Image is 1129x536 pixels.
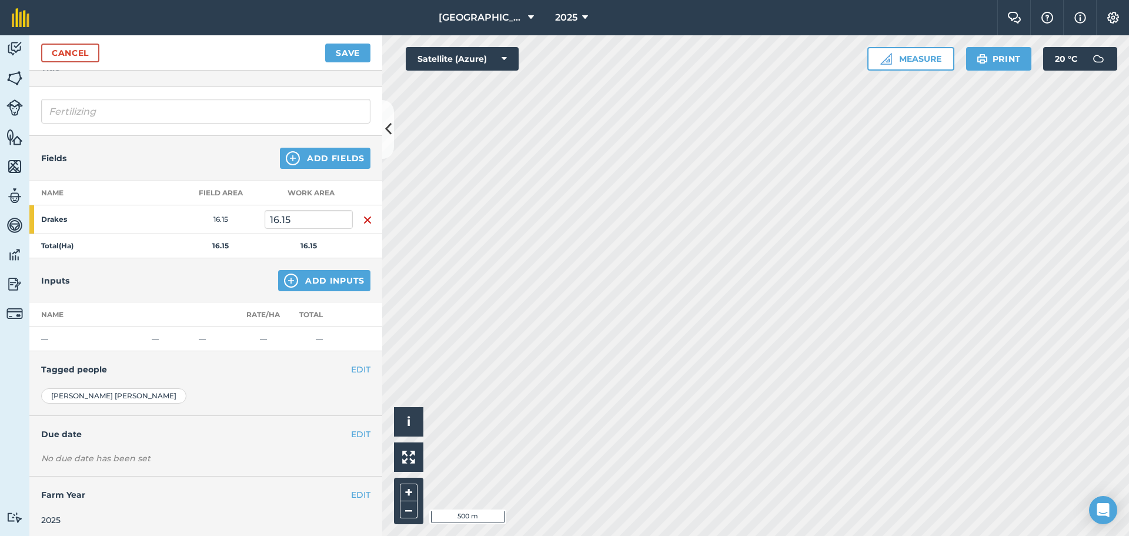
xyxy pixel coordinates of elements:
[1087,47,1110,71] img: svg+xml;base64,PD94bWwgdmVyc2lvbj0iMS4wIiBlbmNvZGluZz0idXRmLTgiPz4KPCEtLSBHZW5lcmF0b3I6IEFkb2JlIE...
[6,305,23,322] img: svg+xml;base64,PD94bWwgdmVyc2lvbj0iMS4wIiBlbmNvZGluZz0idXRmLTgiPz4KPCEtLSBHZW5lcmF0b3I6IEFkb2JlIE...
[439,11,523,25] span: [GEOGRAPHIC_DATA]
[394,407,423,437] button: i
[41,488,370,501] h4: Farm Year
[176,181,265,205] th: Field Area
[41,388,186,404] div: [PERSON_NAME] [PERSON_NAME]
[278,270,370,291] button: Add Inputs
[41,514,370,527] div: 2025
[880,53,892,65] img: Ruler icon
[29,181,176,205] th: Name
[6,128,23,146] img: svg+xml;base64,PHN2ZyB4bWxucz0iaHR0cDovL3d3dy53My5vcmcvMjAwMC9zdmciIHdpZHRoPSI1NiIgaGVpZ2h0PSI2MC...
[6,40,23,58] img: svg+xml;base64,PD94bWwgdmVyc2lvbj0iMS4wIiBlbmNvZGluZz0idXRmLTgiPz4KPCEtLSBHZW5lcmF0b3I6IEFkb2JlIE...
[555,11,577,25] span: 2025
[286,151,300,165] img: svg+xml;base64,PHN2ZyB4bWxucz0iaHR0cDovL3d3dy53My5vcmcvMjAwMC9zdmciIHdpZHRoPSIxNCIgaGVpZ2h0PSIyNC...
[1055,47,1077,71] span: 20 ° C
[351,428,370,441] button: EDIT
[265,181,353,205] th: Work area
[1007,12,1021,24] img: Two speech bubbles overlapping with the left bubble in the forefront
[41,428,370,441] h4: Due date
[6,512,23,523] img: svg+xml;base64,PD94bWwgdmVyc2lvbj0iMS4wIiBlbmNvZGluZz0idXRmLTgiPz4KPCEtLSBHZW5lcmF0b3I6IEFkb2JlIE...
[285,303,353,327] th: Total
[41,99,370,124] input: What needs doing?
[977,52,988,66] img: svg+xml;base64,PHN2ZyB4bWxucz0iaHR0cDovL3d3dy53My5vcmcvMjAwMC9zdmciIHdpZHRoPSIxOSIgaGVpZ2h0PSIyNC...
[406,47,519,71] button: Satellite (Azure)
[241,327,285,351] td: —
[285,327,353,351] td: —
[41,241,74,250] strong: Total ( Ha )
[325,44,370,62] button: Save
[147,327,194,351] td: —
[12,8,29,27] img: fieldmargin Logo
[212,241,229,250] strong: 16.15
[284,274,298,288] img: svg+xml;base64,PHN2ZyB4bWxucz0iaHR0cDovL3d3dy53My5vcmcvMjAwMC9zdmciIHdpZHRoPSIxNCIgaGVpZ2h0PSIyNC...
[966,47,1032,71] button: Print
[29,327,147,351] td: —
[6,275,23,293] img: svg+xml;base64,PD94bWwgdmVyc2lvbj0iMS4wIiBlbmNvZGluZz0idXRmLTgiPz4KPCEtLSBHZW5lcmF0b3I6IEFkb2JlIE...
[241,303,285,327] th: Rate/ Ha
[41,152,66,165] h4: Fields
[6,187,23,205] img: svg+xml;base64,PD94bWwgdmVyc2lvbj0iMS4wIiBlbmNvZGluZz0idXRmLTgiPz4KPCEtLSBHZW5lcmF0b3I6IEFkb2JlIE...
[363,213,372,227] img: svg+xml;base64,PHN2ZyB4bWxucz0iaHR0cDovL3d3dy53My5vcmcvMjAwMC9zdmciIHdpZHRoPSIxNiIgaGVpZ2h0PSIyNC...
[402,451,415,464] img: Four arrows, one pointing top left, one top right, one bottom right and the last bottom left
[280,148,370,169] button: Add Fields
[29,303,147,327] th: Name
[41,363,370,376] h4: Tagged people
[6,246,23,264] img: svg+xml;base64,PD94bWwgdmVyc2lvbj0iMS4wIiBlbmNvZGluZz0idXRmLTgiPz4KPCEtLSBHZW5lcmF0b3I6IEFkb2JlIE...
[1106,12,1120,24] img: A cog icon
[176,205,265,234] td: 16.15
[1074,11,1086,25] img: svg+xml;base64,PHN2ZyB4bWxucz0iaHR0cDovL3d3dy53My5vcmcvMjAwMC9zdmciIHdpZHRoPSIxNyIgaGVpZ2h0PSIxNy...
[41,452,370,464] div: No due date has been set
[194,327,241,351] td: —
[6,69,23,87] img: svg+xml;base64,PHN2ZyB4bWxucz0iaHR0cDovL3d3dy53My5vcmcvMjAwMC9zdmciIHdpZHRoPSI1NiIgaGVpZ2h0PSI2MC...
[6,158,23,175] img: svg+xml;base64,PHN2ZyB4bWxucz0iaHR0cDovL3d3dy53My5vcmcvMjAwMC9zdmciIHdpZHRoPSI1NiIgaGVpZ2h0PSI2MC...
[300,241,317,250] strong: 16.15
[400,501,417,518] button: –
[407,414,410,429] span: i
[41,274,69,287] h4: Inputs
[41,44,99,62] a: Cancel
[351,488,370,501] button: EDIT
[867,47,954,71] button: Measure
[6,99,23,116] img: svg+xml;base64,PD94bWwgdmVyc2lvbj0iMS4wIiBlbmNvZGluZz0idXRmLTgiPz4KPCEtLSBHZW5lcmF0b3I6IEFkb2JlIE...
[6,217,23,234] img: svg+xml;base64,PD94bWwgdmVyc2lvbj0iMS4wIiBlbmNvZGluZz0idXRmLTgiPz4KPCEtLSBHZW5lcmF0b3I6IEFkb2JlIE...
[41,215,133,224] strong: Drakes
[1089,496,1117,524] div: Open Intercom Messenger
[400,484,417,501] button: +
[351,363,370,376] button: EDIT
[1043,47,1117,71] button: 20 °C
[1040,12,1054,24] img: A question mark icon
